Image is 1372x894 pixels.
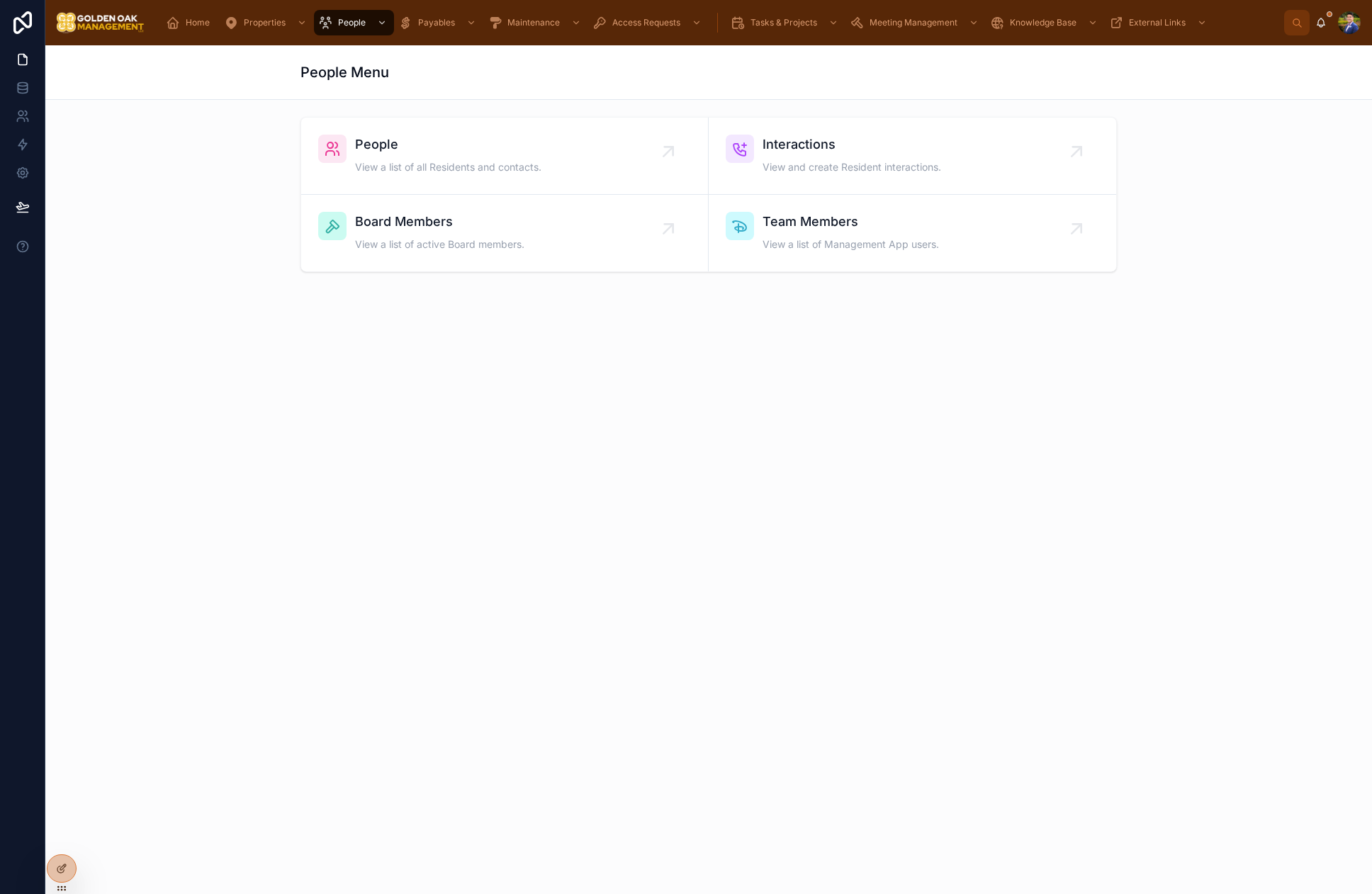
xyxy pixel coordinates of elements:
span: External Links [1129,17,1186,28]
span: Access Requests [612,17,680,28]
img: App logo [57,11,145,34]
a: Home [162,10,220,35]
a: Access Requests [588,10,709,35]
a: Team MembersView a list of Management App users. [709,195,1116,271]
span: View a list of all Residents and contacts. [355,160,541,174]
span: People [338,17,366,28]
span: Properties [244,17,286,28]
a: External Links [1105,10,1214,35]
a: Maintenance [483,10,588,35]
a: Knowledge Base [986,10,1105,35]
span: Board Members [355,212,524,232]
span: Knowledge Base [1010,17,1076,28]
span: Team Members [763,212,939,232]
span: Meeting Management [870,17,957,28]
span: Maintenance [507,17,560,28]
span: View a list of active Board members. [355,237,524,251]
div: scrollable content [156,7,1284,38]
span: Tasks & Projects [750,17,817,28]
span: View and create Resident interactions. [763,160,941,174]
a: Payables [394,10,483,35]
span: Payables [418,17,455,28]
a: PeopleView a list of all Residents and contacts. [301,118,709,195]
a: InteractionsView and create Resident interactions. [709,118,1116,195]
a: Tasks & Projects [726,10,845,35]
a: Properties [220,10,314,35]
span: Home [186,17,210,28]
span: Interactions [763,135,941,154]
a: People [314,10,394,35]
a: Board MembersView a list of active Board members. [301,195,709,271]
span: View a list of Management App users. [763,237,939,251]
h1: People Menu [300,62,389,82]
span: People [355,135,541,154]
a: Meeting Management [845,10,986,35]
